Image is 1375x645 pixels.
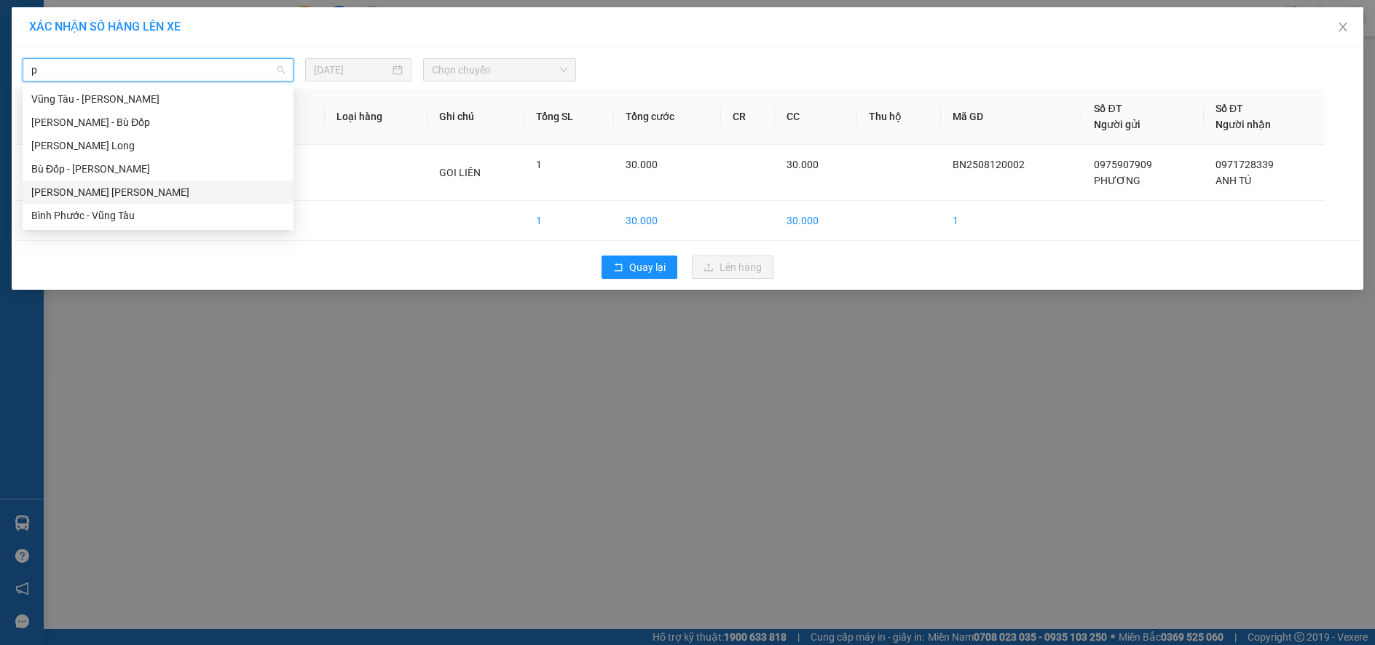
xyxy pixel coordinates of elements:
div: VP Bù Nho [12,12,129,30]
div: 30.000 [137,94,257,114]
span: Số ĐT [1216,103,1243,114]
span: ANH TÚ [1216,175,1251,186]
div: [PERSON_NAME] Long [31,138,285,154]
span: 0975907909 [1094,159,1152,170]
span: GOI LIÊN [439,167,481,178]
th: STT [15,89,78,145]
th: Thu hộ [857,89,940,145]
div: Bình Phước - Vũng Tàu [23,204,293,227]
span: Người gửi [1094,119,1140,130]
span: PHƯƠNG [1094,175,1140,186]
div: Bù Đốp - [PERSON_NAME] [31,161,285,177]
div: Bù Đốp - Hồ Chí Minh [23,157,293,181]
span: 30.000 [787,159,819,170]
span: Số ĐT [1094,103,1122,114]
div: Vũng Tàu - Bình Phước [23,87,293,111]
span: CC : [137,98,157,113]
button: Close [1323,7,1363,48]
th: Loại hàng [325,89,428,145]
th: Ghi chú [428,89,524,145]
td: 30.000 [775,201,857,241]
span: 0971728339 [1216,159,1274,170]
th: CR [721,89,775,145]
span: Chọn chuyến [432,59,567,81]
span: 1 [536,159,542,170]
th: Mã GD [941,89,1083,145]
div: Hồ Chí Minh - Bù Đốp [23,111,293,134]
th: CC [775,89,857,145]
span: 30.000 [626,159,658,170]
td: 1 [941,201,1083,241]
div: [PERSON_NAME] [PERSON_NAME] [31,184,285,200]
div: VP [PERSON_NAME] [139,12,256,47]
td: 1 [524,201,614,241]
td: 1 [15,145,78,201]
button: uploadLên hàng [692,256,773,279]
button: rollbackQuay lại [602,256,677,279]
th: Tổng cước [614,89,721,145]
span: close [1337,21,1349,33]
div: MERAP [139,47,256,65]
span: Người nhận [1216,119,1271,130]
input: 12/08/2025 [314,62,390,78]
span: Nhận: [139,14,174,29]
span: Quay lại [629,259,666,275]
div: Vũng Tàu - [PERSON_NAME] [31,91,285,107]
span: XÁC NHẬN SỐ HÀNG LÊN XE [29,20,181,33]
div: Bình Phước - Vũng Tàu [31,207,285,223]
td: 30.000 [614,201,721,241]
div: Hồ Chí Minh - Phước Long [23,134,293,157]
span: rollback [613,262,623,274]
th: Tổng SL [524,89,614,145]
span: Gửi: [12,14,35,29]
div: [PERSON_NAME] [12,30,129,47]
span: BN2508120002 [953,159,1025,170]
div: [PERSON_NAME] - Bù Đốp [31,114,285,130]
div: Phước Long - Hồ Chí Minh [23,181,293,204]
